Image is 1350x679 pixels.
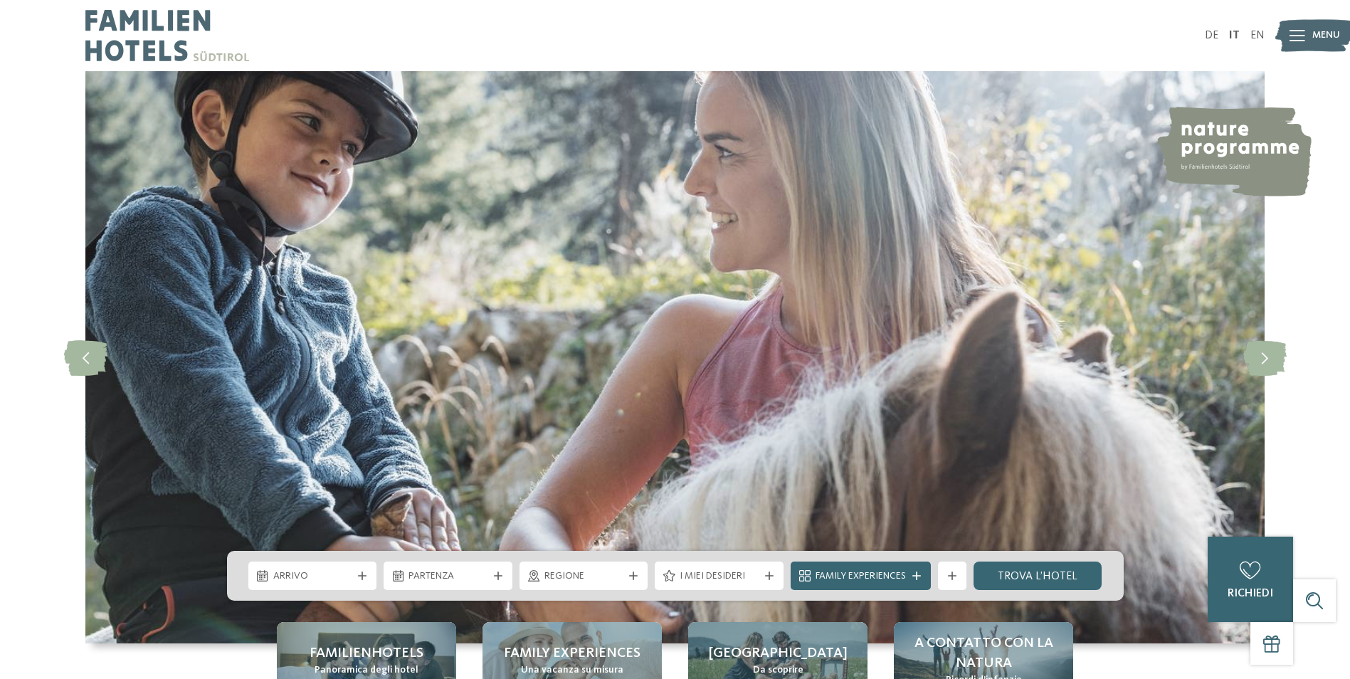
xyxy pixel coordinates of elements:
[974,562,1102,590] a: trova l’hotel
[1208,537,1293,622] a: richiedi
[273,569,352,584] span: Arrivo
[1312,28,1340,43] span: Menu
[1229,30,1240,41] a: IT
[1250,30,1265,41] a: EN
[521,663,623,678] span: Una vacanza su misura
[504,643,640,663] span: Family experiences
[908,633,1059,673] span: A contatto con la natura
[85,71,1265,643] img: Family hotel Alto Adige: the happy family places!
[544,569,623,584] span: Regione
[1228,588,1273,599] span: richiedi
[315,663,418,678] span: Panoramica degli hotel
[709,643,848,663] span: [GEOGRAPHIC_DATA]
[680,569,759,584] span: I miei desideri
[753,663,803,678] span: Da scoprire
[408,569,487,584] span: Partenza
[1205,30,1218,41] a: DE
[310,643,423,663] span: Familienhotels
[1155,107,1312,196] img: nature programme by Familienhotels Südtirol
[816,569,906,584] span: Family Experiences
